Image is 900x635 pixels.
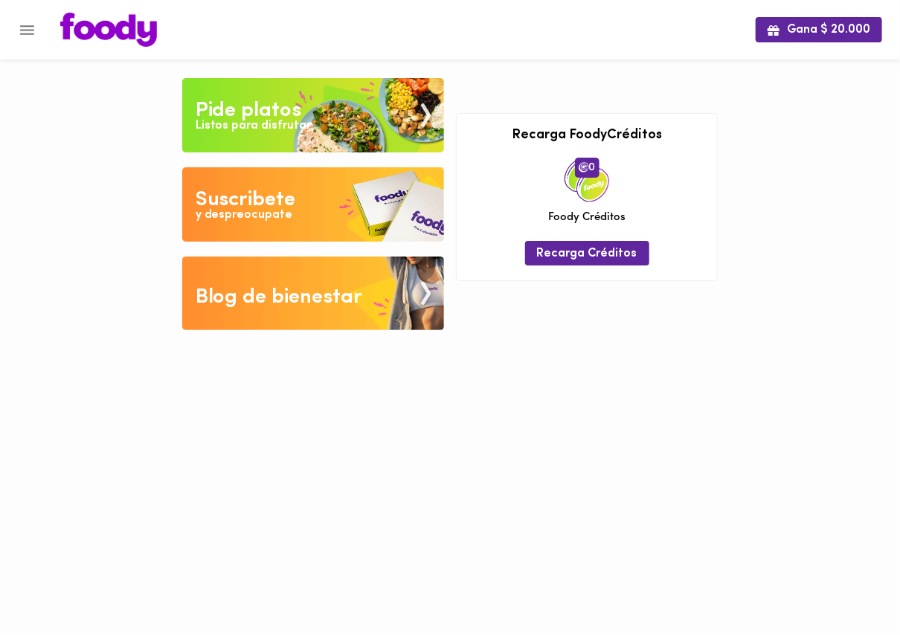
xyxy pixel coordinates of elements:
[575,158,600,177] span: 0
[196,117,312,135] div: Listos para disfrutar
[525,241,649,265] button: Recarga Créditos
[196,96,302,126] div: Pide platos
[768,23,870,37] span: Gana $ 20.000
[9,12,45,48] button: Menu
[756,17,882,42] button: Gana $ 20.000
[814,549,885,620] iframe: Messagebird Livechat Widget
[182,257,444,331] img: Blog de bienestar
[182,78,444,152] img: Pide un Platos
[537,247,637,261] span: Recarga Créditos
[548,210,626,225] span: Foody Créditos
[196,207,293,224] div: y despreocupate
[196,283,363,312] div: Blog de bienestar
[196,185,296,215] div: Suscribete
[182,167,444,242] img: Disfruta bajar de peso
[468,129,706,144] h3: Recarga FoodyCréditos
[60,13,157,47] img: logo.png
[579,162,589,173] img: foody-creditos.png
[565,158,609,202] img: credits-package.png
